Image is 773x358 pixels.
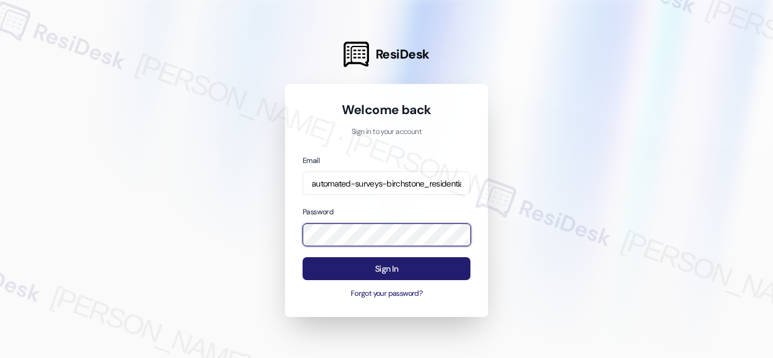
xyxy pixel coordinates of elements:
label: Email [303,156,319,165]
button: Sign In [303,257,470,281]
p: Sign in to your account [303,127,470,138]
h1: Welcome back [303,101,470,118]
button: Forgot your password? [303,289,470,299]
span: ResiDesk [376,46,429,63]
img: ResiDesk Logo [344,42,369,67]
label: Password [303,207,333,217]
input: name@example.com [303,171,470,195]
